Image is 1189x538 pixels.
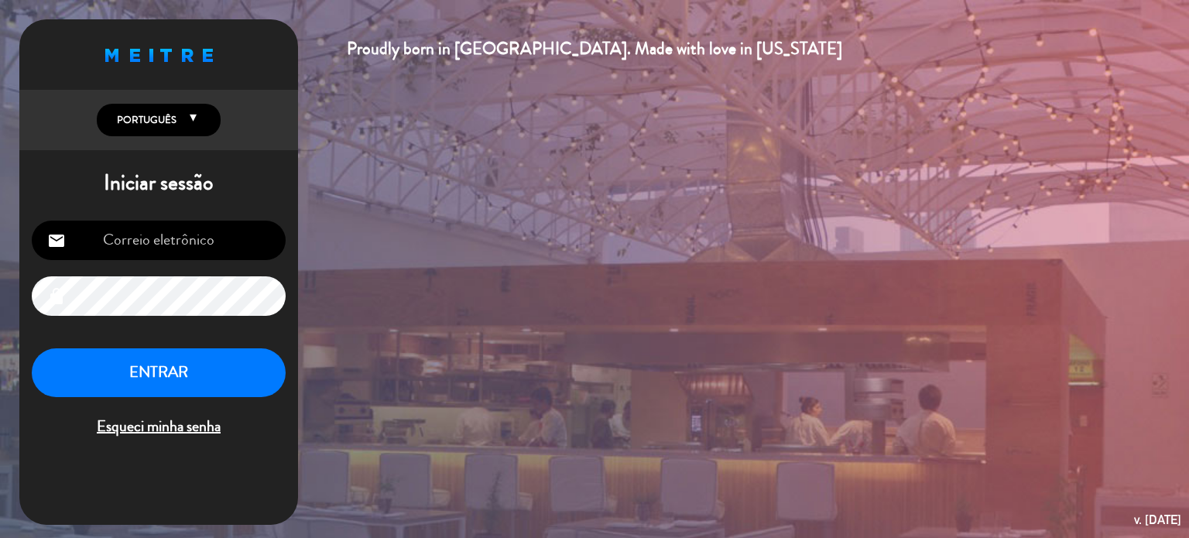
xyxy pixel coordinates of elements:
span: Esqueci minha senha [32,414,286,440]
input: Correio eletrônico [32,221,286,260]
i: lock [47,287,66,306]
div: v. [DATE] [1134,509,1181,530]
span: Português [113,112,176,128]
h1: Iniciar sessão [19,170,298,197]
button: ENTRAR [32,348,286,397]
i: email [47,231,66,250]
